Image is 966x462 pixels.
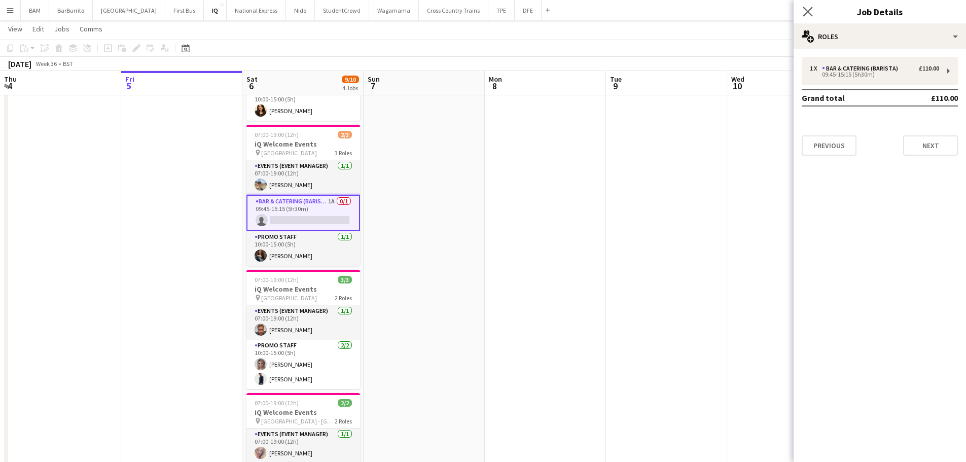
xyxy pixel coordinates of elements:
a: View [4,22,26,35]
button: National Express [227,1,286,20]
span: 8 [487,80,502,92]
button: BAM [21,1,49,20]
span: 07:00-19:00 (12h) [255,131,299,138]
button: Cross Country Trains [419,1,488,20]
div: £110.00 [919,65,939,72]
app-job-card: 07:00-19:00 (12h)3/3iQ Welcome Events [GEOGRAPHIC_DATA]2 RolesEvents (Event Manager)1/107:00-19:0... [246,270,360,389]
button: Wagamama [369,1,419,20]
span: 2 Roles [335,294,352,302]
span: 3/3 [338,276,352,283]
span: [GEOGRAPHIC_DATA] [261,149,317,157]
button: Nido [286,1,315,20]
button: Previous [802,135,856,156]
span: 07:00-19:00 (12h) [255,399,299,407]
div: Roles [794,24,966,49]
span: View [8,24,22,33]
span: 7 [366,80,380,92]
span: Tue [610,75,622,84]
span: Fri [125,75,134,84]
app-job-card: 07:00-19:00 (12h)2/3iQ Welcome Events [GEOGRAPHIC_DATA]3 RolesEvents (Event Manager)1/107:00-19:0... [246,125,360,266]
app-card-role: Promo Staff1/110:00-15:00 (5h)[PERSON_NAME] [246,86,360,121]
span: Comms [80,24,102,33]
span: Edit [32,24,44,33]
span: 9/10 [342,76,359,83]
button: Next [903,135,958,156]
span: [GEOGRAPHIC_DATA] - [GEOGRAPHIC_DATA] [261,417,335,425]
button: [GEOGRAPHIC_DATA] [93,1,165,20]
a: Edit [28,22,48,35]
span: Thu [4,75,17,84]
span: [GEOGRAPHIC_DATA] [261,294,317,302]
div: BST [63,60,73,67]
span: 6 [245,80,258,92]
span: Wed [731,75,744,84]
app-card-role: Events (Event Manager)1/107:00-19:00 (12h)[PERSON_NAME] [246,160,360,195]
span: 2 Roles [335,417,352,425]
div: 1 x [810,65,822,72]
span: 3 Roles [335,149,352,157]
button: BarBurrito [49,1,93,20]
h3: iQ Welcome Events [246,285,360,294]
span: 07:00-19:00 (12h) [255,276,299,283]
td: £110.00 [898,90,958,106]
app-card-role: Promo Staff1/110:00-15:00 (5h)[PERSON_NAME] [246,231,360,266]
div: Bar & Catering (Barista) [822,65,902,72]
span: Week 36 [33,60,59,67]
span: 9 [609,80,622,92]
a: Comms [76,22,106,35]
span: Jobs [54,24,69,33]
a: Jobs [50,22,74,35]
h3: Job Details [794,5,966,18]
app-card-role: Promo Staff2/210:00-15:00 (5h)[PERSON_NAME][PERSON_NAME] [246,340,360,389]
h3: iQ Welcome Events [246,408,360,417]
div: 09:45-15:15 (5h30m) [810,72,939,77]
app-card-role: Events (Event Manager)1/107:00-19:00 (12h)[PERSON_NAME] [246,305,360,340]
button: DFE [515,1,542,20]
span: 2/2 [338,399,352,407]
div: 4 Jobs [342,84,359,92]
button: StudentCrowd [315,1,369,20]
td: Grand total [802,90,898,106]
button: First Bus [165,1,204,20]
span: Sat [246,75,258,84]
button: TPE [488,1,515,20]
span: 5 [124,80,134,92]
app-card-role: Bar & Catering (Barista)1A0/109:45-15:15 (5h30m) [246,195,360,231]
div: [DATE] [8,59,31,69]
h3: iQ Welcome Events [246,139,360,149]
span: Mon [489,75,502,84]
span: Sun [368,75,380,84]
span: 4 [3,80,17,92]
button: IQ [204,1,227,20]
span: 10 [730,80,744,92]
span: 2/3 [338,131,352,138]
